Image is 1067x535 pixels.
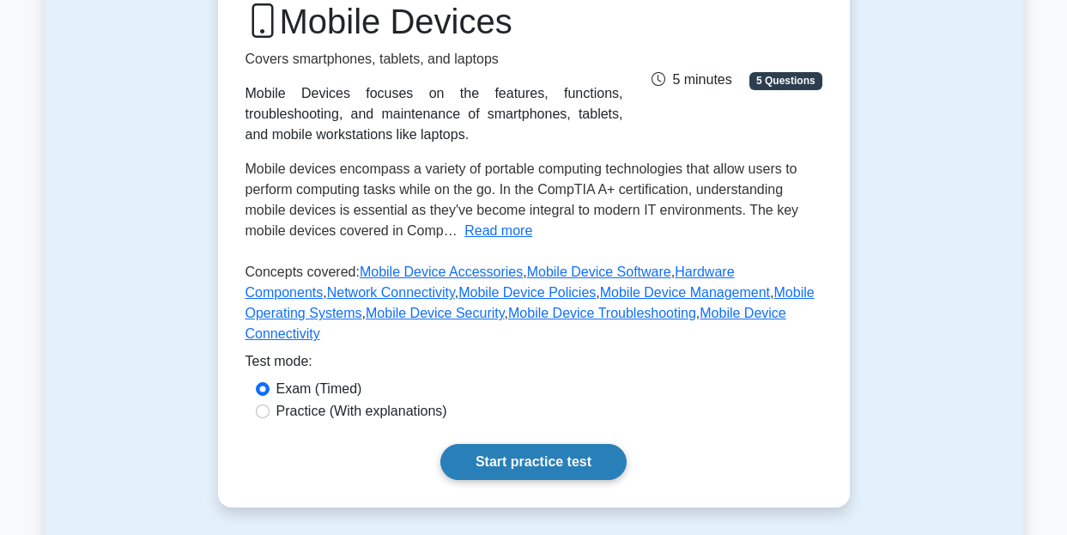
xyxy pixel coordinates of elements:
[366,306,505,320] a: Mobile Device Security
[246,351,822,379] div: Test mode:
[749,72,821,89] span: 5 Questions
[600,285,770,300] a: Mobile Device Management
[246,1,623,42] h1: Mobile Devices
[440,444,627,480] a: Start practice test
[508,306,696,320] a: Mobile Device Troubleshooting
[246,83,623,145] div: Mobile Devices focuses on the features, functions, troubleshooting, and maintenance of smartphone...
[246,161,799,238] span: Mobile devices encompass a variety of portable computing technologies that allow users to perform...
[276,401,447,422] label: Practice (With explanations)
[246,262,822,351] p: Concepts covered: , , , , , , , , ,
[327,285,455,300] a: Network Connectivity
[527,264,671,279] a: Mobile Device Software
[360,264,523,279] a: Mobile Device Accessories
[652,72,731,87] span: 5 minutes
[246,49,623,70] p: Covers smartphones, tablets, and laptops
[464,221,532,241] button: Read more
[458,285,596,300] a: Mobile Device Policies
[276,379,362,399] label: Exam (Timed)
